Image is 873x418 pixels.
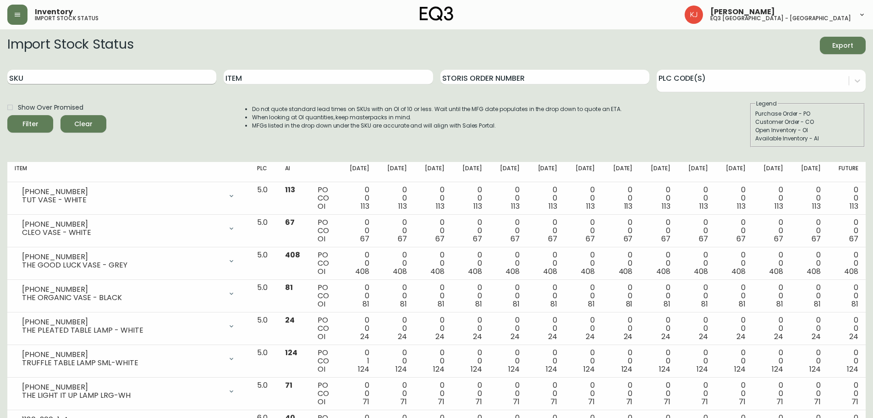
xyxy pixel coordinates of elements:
[661,234,670,244] span: 67
[776,396,783,407] span: 71
[22,351,222,359] div: [PHONE_NUMBER]
[685,6,703,24] img: 24a625d34e264d2520941288c4a55f8e
[497,251,520,276] div: 0 0
[438,396,445,407] span: 71
[15,218,242,239] div: [PHONE_NUMBER]CLEO VASE - WHITE
[581,266,595,277] span: 408
[285,347,297,358] span: 124
[398,331,407,342] span: 24
[849,331,858,342] span: 24
[814,396,821,407] span: 71
[772,364,783,374] span: 124
[459,284,482,308] div: 0 0
[661,331,670,342] span: 24
[755,100,778,108] legend: Legend
[723,316,746,341] div: 0 0
[318,234,325,244] span: OI
[835,316,858,341] div: 0 0
[318,218,331,243] div: PO CO
[318,251,331,276] div: PO CO
[798,381,821,406] div: 0 0
[534,284,557,308] div: 0 0
[250,280,278,312] td: 5.0
[647,381,670,406] div: 0 0
[318,396,325,407] span: OI
[572,218,595,243] div: 0 0
[250,312,278,345] td: 5.0
[384,381,407,406] div: 0 0
[572,251,595,276] div: 0 0
[565,162,602,182] th: [DATE]
[710,16,851,21] h5: eq3 [GEOGRAPHIC_DATA] - [GEOGRAPHIC_DATA]
[755,110,860,118] div: Purchase Order - PO
[534,316,557,341] div: 0 0
[664,299,670,309] span: 81
[820,37,866,54] button: Export
[422,381,445,406] div: 0 0
[835,251,858,276] div: 0 0
[624,201,633,212] span: 113
[422,349,445,373] div: 0 0
[755,118,860,126] div: Customer Order - CO
[7,115,53,133] button: Filter
[534,251,557,276] div: 0 0
[701,299,708,309] span: 81
[318,381,331,406] div: PO CO
[497,284,520,308] div: 0 0
[835,284,858,308] div: 0 0
[35,8,73,16] span: Inventory
[621,364,633,374] span: 124
[609,381,632,406] div: 0 0
[339,162,377,182] th: [DATE]
[250,247,278,280] td: 5.0
[22,253,222,261] div: [PHONE_NUMBER]
[22,318,222,326] div: [PHONE_NUMBER]
[828,162,866,182] th: Future
[835,381,858,406] div: 0 0
[543,266,557,277] span: 408
[393,266,407,277] span: 408
[513,396,520,407] span: 71
[664,396,670,407] span: 71
[22,285,222,294] div: [PHONE_NUMBER]
[760,218,783,243] div: 0 0
[710,8,775,16] span: [PERSON_NAME]
[602,162,640,182] th: [DATE]
[278,162,310,182] th: AI
[588,299,595,309] span: 81
[285,184,295,195] span: 113
[422,251,445,276] div: 0 0
[473,201,482,212] span: 113
[497,186,520,211] div: 0 0
[22,359,222,367] div: TRUFFLE TABLE LAMP SML-WHITE
[807,266,821,277] span: 408
[252,105,622,113] li: Do not quote standard lead times on SKUs with an OI of 10 or less. Wait until the MFG date popula...
[15,251,242,271] div: [PHONE_NUMBER]THE GOOD LUCK VASE - GREY
[318,201,325,212] span: OI
[723,218,746,243] div: 0 0
[550,299,557,309] span: 81
[798,349,821,373] div: 0 0
[68,118,99,130] span: Clear
[626,396,633,407] span: 71
[459,349,482,373] div: 0 0
[586,234,595,244] span: 67
[699,234,708,244] span: 67
[739,396,746,407] span: 71
[15,381,242,401] div: [PHONE_NUMBER]THE LIGHT IT UP LAMP LRG-WH
[588,396,595,407] span: 71
[22,326,222,334] div: THE PLEATED TABLE LAMP - WHITE
[497,316,520,341] div: 0 0
[318,349,331,373] div: PO CO
[360,234,369,244] span: 67
[694,266,708,277] span: 408
[774,201,783,212] span: 113
[609,284,632,308] div: 0 0
[420,6,454,21] img: logo
[285,217,295,228] span: 67
[760,316,783,341] div: 0 0
[685,251,708,276] div: 0 0
[534,381,557,406] div: 0 0
[812,201,821,212] span: 113
[475,299,482,309] span: 81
